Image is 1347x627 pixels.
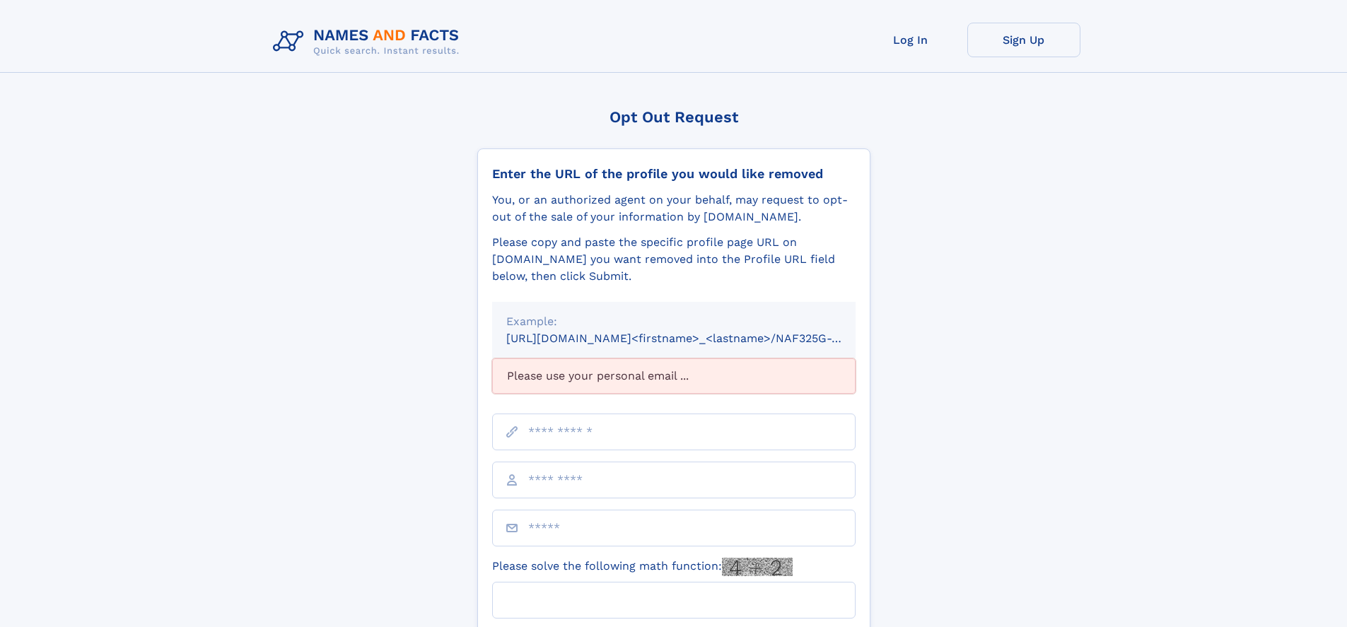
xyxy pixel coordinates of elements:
label: Please solve the following math function: [492,558,793,576]
div: Please use your personal email ... [492,358,856,394]
div: Enter the URL of the profile you would like removed [492,166,856,182]
div: Example: [506,313,841,330]
a: Log In [854,23,967,57]
div: You, or an authorized agent on your behalf, may request to opt-out of the sale of your informatio... [492,192,856,225]
a: Sign Up [967,23,1080,57]
div: Please copy and paste the specific profile page URL on [DOMAIN_NAME] you want removed into the Pr... [492,234,856,285]
small: [URL][DOMAIN_NAME]<firstname>_<lastname>/NAF325G-xxxxxxxx [506,332,882,345]
img: Logo Names and Facts [267,23,471,61]
div: Opt Out Request [477,108,870,126]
